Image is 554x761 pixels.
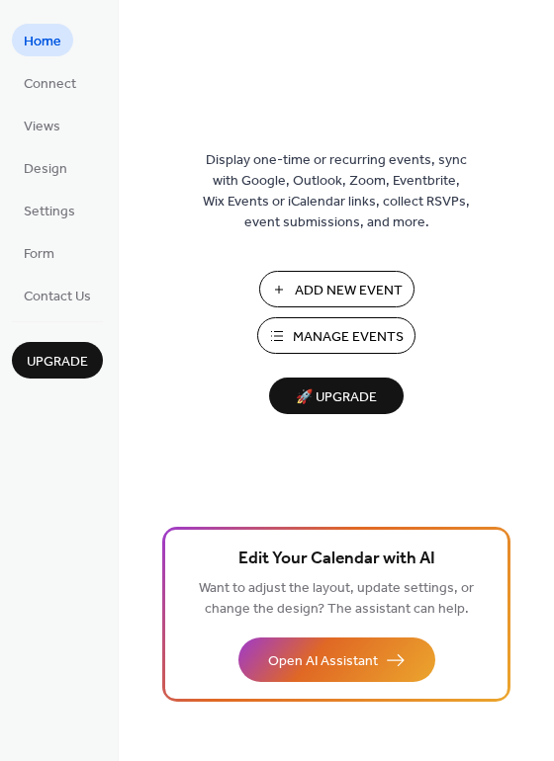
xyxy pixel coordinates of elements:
[24,159,67,180] span: Design
[24,244,54,265] span: Form
[24,202,75,222] span: Settings
[12,342,103,379] button: Upgrade
[12,194,87,226] a: Settings
[199,575,474,623] span: Want to adjust the layout, update settings, or change the design? The assistant can help.
[281,384,392,411] span: 🚀 Upgrade
[203,150,470,233] span: Display one-time or recurring events, sync with Google, Outlook, Zoom, Eventbrite, Wix Events or ...
[12,151,79,184] a: Design
[12,236,66,269] a: Form
[257,317,415,354] button: Manage Events
[259,271,415,307] button: Add New Event
[12,109,72,141] a: Views
[24,117,60,137] span: Views
[12,279,103,311] a: Contact Us
[293,327,404,348] span: Manage Events
[295,281,403,301] span: Add New Event
[269,378,404,414] button: 🚀 Upgrade
[24,74,76,95] span: Connect
[268,651,378,672] span: Open AI Assistant
[24,32,61,52] span: Home
[12,24,73,56] a: Home
[12,66,88,99] a: Connect
[27,352,88,373] span: Upgrade
[238,637,435,682] button: Open AI Assistant
[24,287,91,307] span: Contact Us
[238,546,435,573] span: Edit Your Calendar with AI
